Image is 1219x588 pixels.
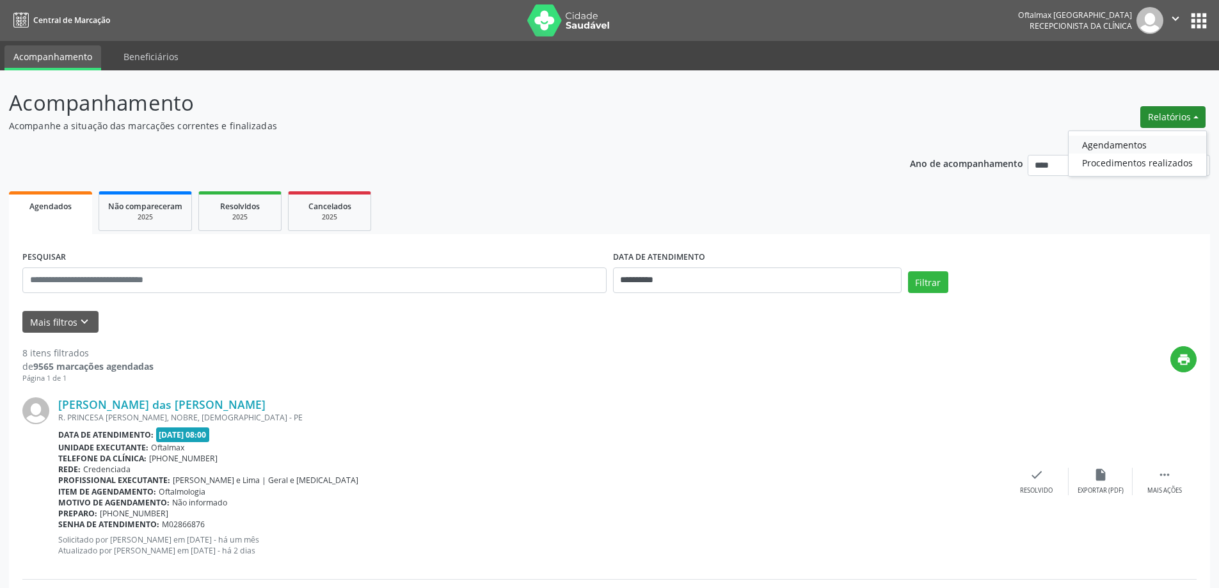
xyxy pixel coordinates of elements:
[1158,468,1172,482] i: 
[22,397,49,424] img: img
[1170,346,1197,372] button: print
[308,201,351,212] span: Cancelados
[1136,7,1163,34] img: img
[1069,154,1206,171] a: Procedimentos realizados
[151,442,184,453] span: Oftalmax
[22,346,154,360] div: 8 itens filtrados
[58,464,81,475] b: Rede:
[173,475,358,486] span: [PERSON_NAME] e Lima | Geral e [MEDICAL_DATA]
[1018,10,1132,20] div: Oftalmax [GEOGRAPHIC_DATA]
[58,497,170,508] b: Motivo de agendamento:
[9,119,850,132] p: Acompanhe a situação das marcações correntes e finalizadas
[1078,486,1124,495] div: Exportar (PDF)
[1140,106,1206,128] button: Relatórios
[1030,20,1132,31] span: Recepcionista da clínica
[58,486,156,497] b: Item de agendamento:
[58,508,97,519] b: Preparo:
[910,155,1023,171] p: Ano de acompanhamento
[58,442,148,453] b: Unidade executante:
[58,519,159,530] b: Senha de atendimento:
[83,464,131,475] span: Credenciada
[1163,7,1188,34] button: 
[1094,468,1108,482] i: insert_drive_file
[29,201,72,212] span: Agendados
[33,360,154,372] strong: 9565 marcações agendadas
[1020,486,1053,495] div: Resolvido
[1069,136,1206,154] a: Agendamentos
[162,519,205,530] span: M02866876
[58,453,147,464] b: Telefone da clínica:
[172,497,227,508] span: Não informado
[1168,12,1183,26] i: 
[58,397,266,411] a: [PERSON_NAME] das [PERSON_NAME]
[9,87,850,119] p: Acompanhamento
[22,248,66,267] label: PESQUISAR
[159,486,205,497] span: Oftalmologia
[149,453,218,464] span: [PHONE_NUMBER]
[908,271,948,293] button: Filtrar
[1030,468,1044,482] i: check
[156,427,210,442] span: [DATE] 08:00
[22,360,154,373] div: de
[22,373,154,384] div: Página 1 de 1
[58,534,1005,556] p: Solicitado por [PERSON_NAME] em [DATE] - há um mês Atualizado por [PERSON_NAME] em [DATE] - há 2 ...
[33,15,110,26] span: Central de Marcação
[9,10,110,31] a: Central de Marcação
[115,45,187,68] a: Beneficiários
[108,201,182,212] span: Não compareceram
[22,311,99,333] button: Mais filtroskeyboard_arrow_down
[58,412,1005,423] div: R. PRINCESA [PERSON_NAME], NOBRE, [DEMOGRAPHIC_DATA] - PE
[108,212,182,222] div: 2025
[4,45,101,70] a: Acompanhamento
[58,475,170,486] b: Profissional executante:
[298,212,362,222] div: 2025
[1147,486,1182,495] div: Mais ações
[208,212,272,222] div: 2025
[77,315,92,329] i: keyboard_arrow_down
[1068,131,1207,177] ul: Relatórios
[1188,10,1210,32] button: apps
[220,201,260,212] span: Resolvidos
[1177,353,1191,367] i: print
[100,508,168,519] span: [PHONE_NUMBER]
[58,429,154,440] b: Data de atendimento:
[613,248,705,267] label: DATA DE ATENDIMENTO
